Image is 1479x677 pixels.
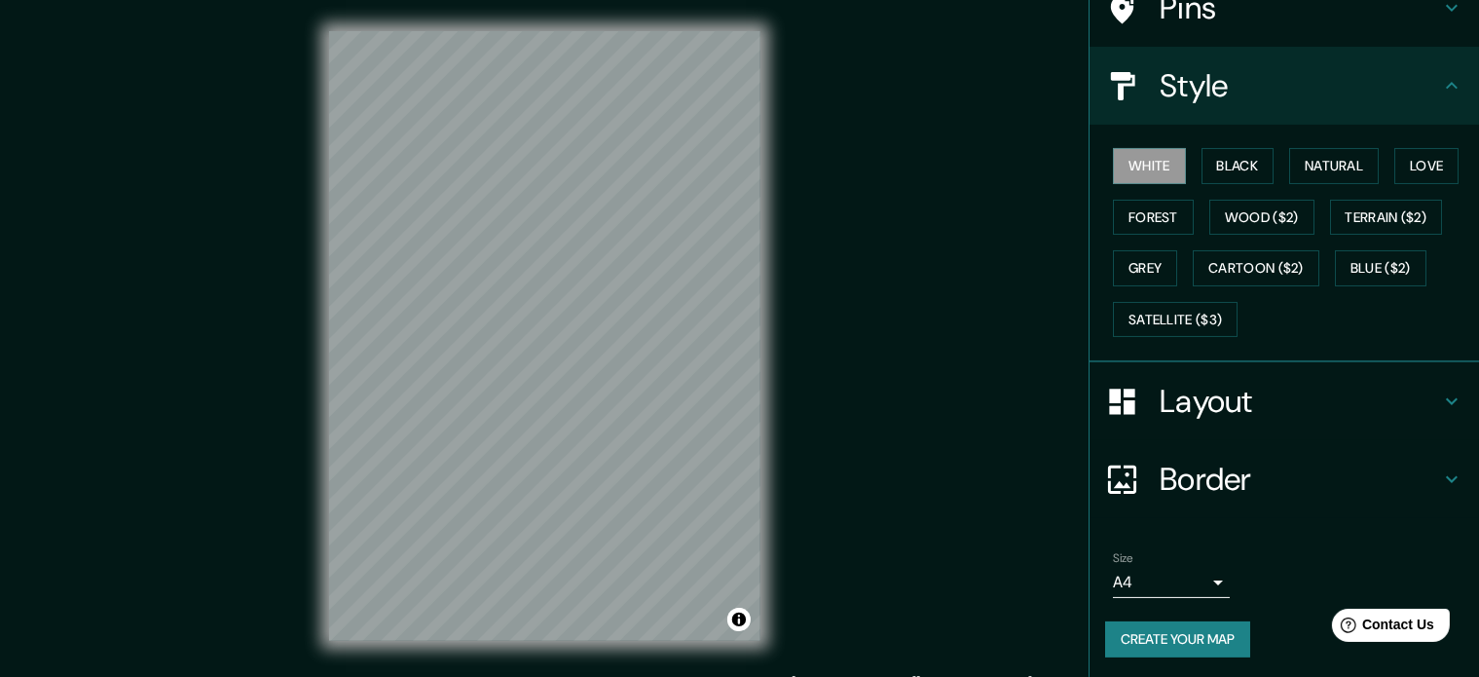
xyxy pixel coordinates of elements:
[1113,302,1238,338] button: Satellite ($3)
[1090,47,1479,125] div: Style
[1090,362,1479,440] div: Layout
[1160,382,1440,421] h4: Layout
[1160,66,1440,105] h4: Style
[1113,200,1194,236] button: Forest
[1202,148,1275,184] button: Black
[727,608,751,631] button: Toggle attribution
[1335,250,1426,286] button: Blue ($2)
[1113,250,1177,286] button: Grey
[1306,601,1458,656] iframe: Help widget launcher
[1289,148,1379,184] button: Natural
[329,31,760,641] canvas: Map
[1113,550,1133,567] label: Size
[1209,200,1314,236] button: Wood ($2)
[1113,148,1186,184] button: White
[1090,440,1479,518] div: Border
[1193,250,1319,286] button: Cartoon ($2)
[1160,460,1440,499] h4: Border
[1105,621,1250,658] button: Create your map
[1330,200,1443,236] button: Terrain ($2)
[1113,567,1230,598] div: A4
[1394,148,1459,184] button: Love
